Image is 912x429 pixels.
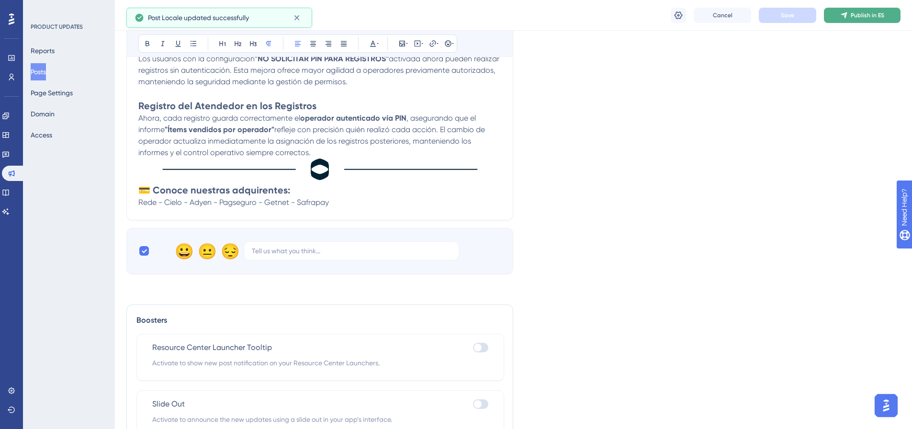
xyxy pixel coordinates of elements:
[152,342,272,353] span: Resource Center Launcher Tooltip
[152,357,488,369] span: Activate to show new post notification on your Resource Center Launchers.
[138,54,255,63] span: Los usuarios con la configuración
[138,184,290,196] strong: 💳 Conoce nuestras adquirentes:
[31,105,55,123] button: Domain
[31,126,52,144] button: Access
[252,246,451,256] input: Tell us what you think...
[713,11,732,19] span: Cancel
[694,8,751,23] button: Cancel
[31,42,55,59] button: Reports
[138,100,316,112] strong: Registro del Atendedor en los Registros
[148,12,249,23] span: Post Locale updated successfully
[31,63,46,80] button: Posts
[138,198,329,207] span: Rede - Cielo - Adyen - Pagseguro - Getnet - Safrapay
[31,23,83,31] div: PRODUCT UPDATES
[152,398,185,410] span: Slide Out
[138,54,501,86] span: activada ahora pueden realizar registros sin autenticación. Esta mejora ofrece mayor agilidad a o...
[138,113,300,123] span: Ahora, cada registro guarda correctamente el
[221,243,236,259] div: 😔
[851,11,884,19] span: Publish in ES
[138,125,487,157] span: refleje con precisión quién realizó cada acción. El cambio de operador actualiza inmediatamente l...
[136,315,503,326] div: Boosters
[824,8,901,23] button: Publish in ES
[872,391,901,420] iframe: UserGuiding AI Assistant Launcher
[175,243,190,259] div: 😀
[31,84,73,102] button: Page Settings
[759,8,816,23] button: Save
[165,125,274,134] strong: "Ítems vendidos por operador"
[781,11,794,19] span: Save
[300,113,406,123] strong: operador autenticado vía PIN
[255,54,389,63] strong: "NO SOLICITAR PIN PARA REGISTROS"
[152,414,488,425] span: Activate to announce the new updates using a slide out in your app’s interface.
[23,2,60,14] span: Need Help?
[198,243,213,259] div: 😐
